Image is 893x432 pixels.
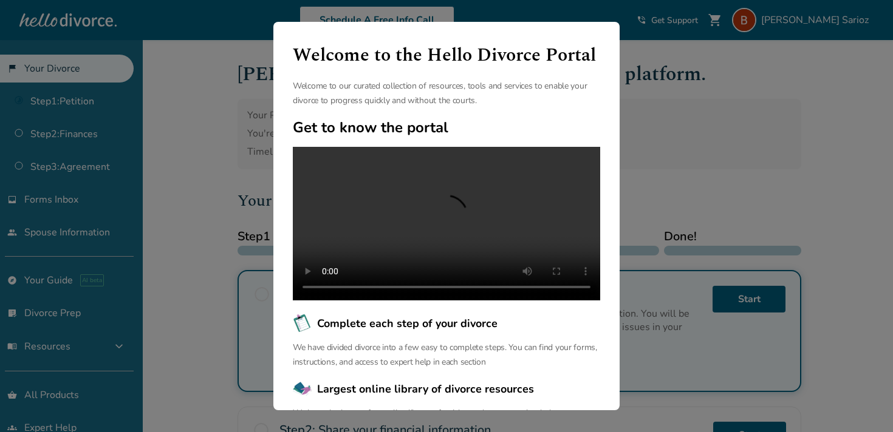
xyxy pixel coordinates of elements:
[317,316,498,331] span: Complete each step of your divorce
[293,340,600,370] p: We have divided divorce into a few easy to complete steps. You can find your forms, instructions,...
[293,41,600,69] h1: Welcome to the Hello Divorce Portal
[293,314,312,333] img: Complete each step of your divorce
[293,379,312,399] img: Largest online library of divorce resources
[293,118,600,137] h2: Get to know the portal
[317,381,534,397] span: Largest online library of divorce resources
[293,79,600,108] p: Welcome to our curated collection of resources, tools and services to enable your divorce to prog...
[832,374,893,432] iframe: Chat Widget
